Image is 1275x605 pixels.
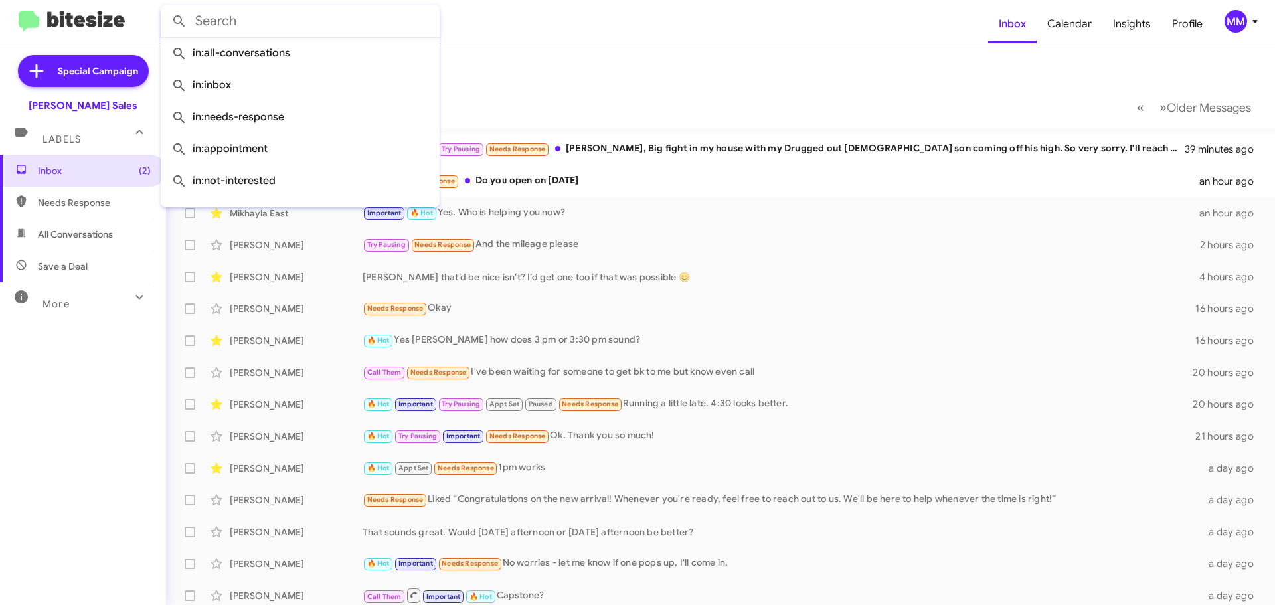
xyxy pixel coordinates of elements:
[367,592,402,601] span: Call Them
[469,592,492,601] span: 🔥 Hot
[171,101,429,133] span: in:needs-response
[367,209,402,217] span: Important
[18,55,149,87] a: Special Campaign
[442,400,480,408] span: Try Pausing
[363,237,1200,252] div: And the mileage please
[442,145,480,153] span: Try Pausing
[230,334,363,347] div: [PERSON_NAME]
[398,464,429,472] span: Appt Set
[230,398,363,411] div: [PERSON_NAME]
[230,270,363,284] div: [PERSON_NAME]
[161,5,440,37] input: Search
[38,260,88,273] span: Save a Deal
[363,556,1201,571] div: No worries - let me know if one pops up, I'll come in.
[363,301,1195,316] div: Okay
[367,559,390,568] span: 🔥 Hot
[489,432,546,440] span: Needs Response
[1167,100,1251,115] span: Older Messages
[529,400,553,408] span: Paused
[1199,207,1264,220] div: an hour ago
[414,240,471,249] span: Needs Response
[230,430,363,443] div: [PERSON_NAME]
[363,333,1195,348] div: Yes [PERSON_NAME] how does 3 pm or 3:30 pm sound?
[171,165,429,197] span: in:not-interested
[1201,589,1264,602] div: a day ago
[367,432,390,440] span: 🔥 Hot
[426,592,461,601] span: Important
[398,432,437,440] span: Try Pausing
[1201,462,1264,475] div: a day ago
[489,145,546,153] span: Needs Response
[171,69,429,101] span: in:inbox
[171,133,429,165] span: in:appointment
[367,464,390,472] span: 🔥 Hot
[230,462,363,475] div: [PERSON_NAME]
[230,207,363,220] div: Mikhayla East
[38,164,151,177] span: Inbox
[1161,5,1213,43] a: Profile
[230,589,363,602] div: [PERSON_NAME]
[367,400,390,408] span: 🔥 Hot
[1201,493,1264,507] div: a day ago
[489,400,520,408] span: Appt Set
[1159,99,1167,116] span: »
[1130,94,1259,121] nav: Page navigation example
[139,164,151,177] span: (2)
[1102,5,1161,43] span: Insights
[29,99,137,112] div: [PERSON_NAME] Sales
[171,37,429,69] span: in:all-conversations
[438,464,494,472] span: Needs Response
[1037,5,1102,43] a: Calendar
[1201,557,1264,570] div: a day ago
[42,133,81,145] span: Labels
[171,197,429,228] span: in:sold-verified
[410,368,467,377] span: Needs Response
[562,400,618,408] span: Needs Response
[1225,10,1247,33] div: MM
[363,396,1193,412] div: Running a little late. 4:30 looks better.
[1193,366,1264,379] div: 20 hours ago
[398,559,433,568] span: Important
[363,428,1195,444] div: Ok. Thank you so much!
[363,460,1201,475] div: 1pm works
[442,559,498,568] span: Needs Response
[230,557,363,570] div: [PERSON_NAME]
[1213,10,1260,33] button: MM
[1195,430,1264,443] div: 21 hours ago
[363,587,1201,604] div: Capstone?
[38,196,151,209] span: Needs Response
[363,270,1199,284] div: [PERSON_NAME] that’d be nice isn’t? I’d get one too if that was possible 😊
[1193,398,1264,411] div: 20 hours ago
[398,400,433,408] span: Important
[42,298,70,310] span: More
[363,205,1199,220] div: Yes. Who is helping you now?
[363,365,1193,380] div: I've been waiting for someone to get bk to me but know even call
[1201,525,1264,539] div: a day ago
[367,368,402,377] span: Call Them
[367,336,390,345] span: 🔥 Hot
[1137,99,1144,116] span: «
[1195,302,1264,315] div: 16 hours ago
[367,240,406,249] span: Try Pausing
[1185,143,1264,156] div: 39 minutes ago
[1129,94,1152,121] button: Previous
[58,64,138,78] span: Special Campaign
[1195,334,1264,347] div: 16 hours ago
[1199,175,1264,188] div: an hour ago
[230,525,363,539] div: [PERSON_NAME]
[363,525,1201,539] div: That sounds great. Would [DATE] afternoon or [DATE] afternoon be better?
[1151,94,1259,121] button: Next
[363,141,1185,157] div: [PERSON_NAME], Big fight in my house with my Drugged out [DEMOGRAPHIC_DATA] son coming off his hi...
[1199,270,1264,284] div: 4 hours ago
[410,209,433,217] span: 🔥 Hot
[230,366,363,379] div: [PERSON_NAME]
[446,432,481,440] span: Important
[363,173,1199,189] div: Do you open on [DATE]
[988,5,1037,43] a: Inbox
[38,228,113,241] span: All Conversations
[230,493,363,507] div: [PERSON_NAME]
[230,238,363,252] div: [PERSON_NAME]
